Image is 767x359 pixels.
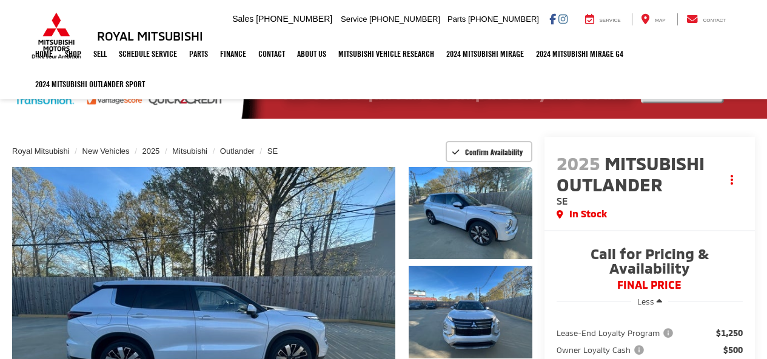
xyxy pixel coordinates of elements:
[409,266,532,358] a: Expand Photo 2
[183,39,214,69] a: Parts: Opens in a new tab
[530,39,629,69] a: 2024 Mitsubishi Mirage G4
[557,152,705,195] span: Mitsubishi Outlander
[557,246,743,279] span: Call for Pricing & Availability
[113,39,183,69] a: Schedule Service: Opens in a new tab
[632,13,674,25] a: Map
[731,175,733,185] span: dropdown dots
[468,15,539,24] span: [PHONE_NUMBER]
[716,327,743,339] span: $1,250
[557,279,743,291] span: FINAL PRICE
[332,39,440,69] a: Mitsubishi Vehicle Research
[341,15,367,24] span: Service
[637,297,654,306] span: Less
[600,18,621,23] span: Service
[446,141,532,162] button: Confirm Availability
[557,344,646,356] span: Owner Loyalty Cash
[557,327,675,339] span: Lease-End Loyalty Program
[232,14,253,24] span: Sales
[557,195,568,206] span: SE
[252,39,291,69] a: Contact
[97,29,203,42] h3: Royal Mitsubishi
[291,39,332,69] a: About Us
[465,147,523,157] span: Confirm Availability
[440,39,530,69] a: 2024 Mitsubishi Mirage
[82,147,130,156] a: New Vehicles
[447,15,466,24] span: Parts
[722,169,743,190] button: Actions
[409,167,532,260] a: Expand Photo 1
[558,14,568,24] a: Instagram: Click to visit our Instagram page
[369,15,440,24] span: [PHONE_NUMBER]
[87,39,113,69] a: Sell
[59,39,87,69] a: Shop
[677,13,735,25] a: Contact
[29,39,59,69] a: Home
[407,166,534,260] img: 2025 Mitsubishi Outlander SE
[256,14,332,24] span: [PHONE_NUMBER]
[557,327,677,339] button: Lease-End Loyalty Program
[655,18,665,23] span: Map
[267,147,278,156] a: SE
[557,344,648,356] button: Owner Loyalty Cash
[29,12,84,59] img: Mitsubishi
[220,147,255,156] a: Outlander
[549,14,556,24] a: Facebook: Click to visit our Facebook page
[172,147,207,156] a: Mitsubishi
[576,13,630,25] a: Service
[703,18,726,23] span: Contact
[631,291,668,313] button: Less
[29,69,151,99] a: 2024 Mitsubishi Outlander SPORT
[12,147,70,156] a: Royal Mitsubishi
[723,344,743,356] span: $500
[557,152,600,174] span: 2025
[569,207,607,221] span: In Stock
[142,147,159,156] a: 2025
[214,39,252,69] a: Finance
